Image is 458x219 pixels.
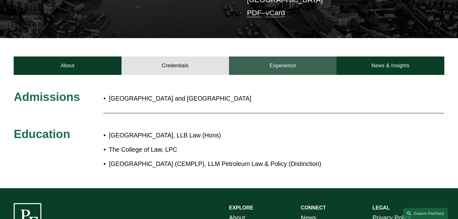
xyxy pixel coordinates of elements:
[14,56,121,75] a: About
[109,130,390,141] p: [GEOGRAPHIC_DATA], LLB Law (Hons)
[372,205,390,210] strong: LEGAL
[337,56,444,75] a: News & Insights
[301,205,326,210] strong: CONNECT
[109,144,390,155] p: The College of Law, LPC
[229,56,337,75] a: Experience
[266,9,285,17] a: vCard
[109,158,390,169] p: [GEOGRAPHIC_DATA] (CEMPLP), LLM Petroleum Law & Policy (Distinction)
[403,208,448,219] a: Search this site
[229,205,253,210] strong: EXPLORE
[121,56,229,75] a: Credentials
[109,93,265,104] p: [GEOGRAPHIC_DATA] and [GEOGRAPHIC_DATA]
[14,90,80,103] span: Admissions
[14,128,70,141] span: Education
[247,9,261,17] a: PDF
